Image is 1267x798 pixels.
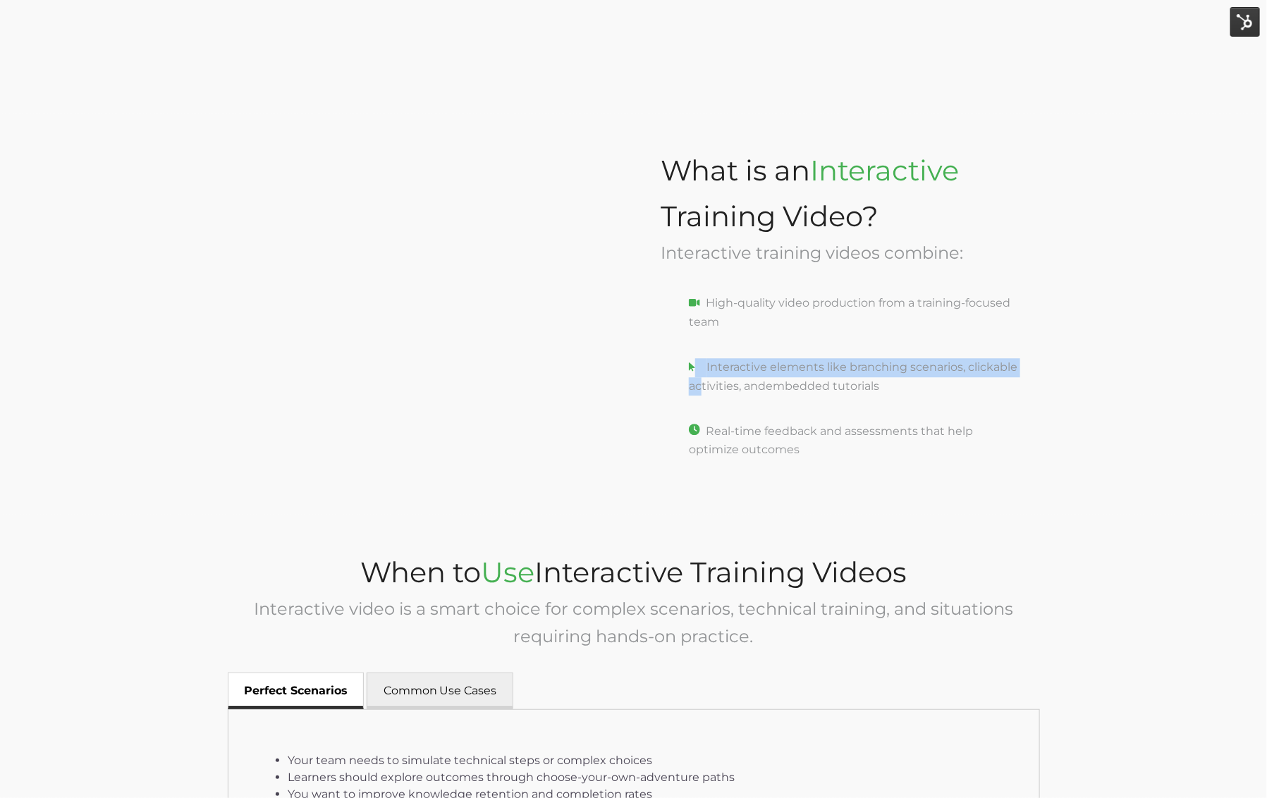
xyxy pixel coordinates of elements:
[810,153,959,188] span: Interactive
[481,555,534,589] span: Use
[228,673,514,708] div: Tabs list
[1230,7,1260,37] img: HubSpot Tools Menu Toggle
[288,769,1007,786] li: Learners should explore outcomes through choose-your-own-adventure paths
[360,555,907,589] span: When to Interactive Training Videos
[661,153,959,233] span: What is an Training Video?
[766,379,879,393] span: embedded tutorials
[288,752,1007,769] li: Your team needs to simulate technical steps or complex choices
[254,598,1013,646] span: Interactive video is a smart choice for complex scenarios, technical training, and situations req...
[661,243,963,263] span: Interactive training videos combine:
[228,673,365,708] button: Perfect Scenarios
[689,424,973,457] span: Real-time feedback and assessments that help optimize outcomes
[367,673,513,708] button: Common Use Cases
[228,155,627,451] iframe: To enrich screen reader interactions, please activate Accessibility in Grammarly extension settings
[689,360,1017,393] span: Interactive elements like branching scenarios, clickable activities, and
[689,296,1010,329] span: High-quality video production from a training-focused team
